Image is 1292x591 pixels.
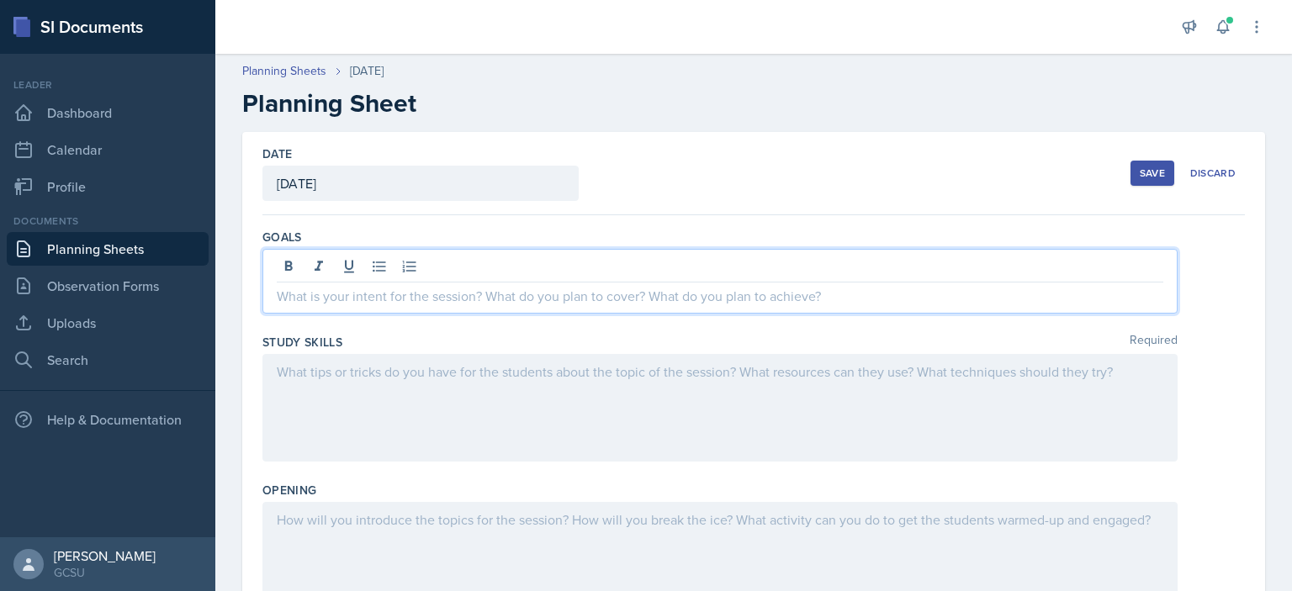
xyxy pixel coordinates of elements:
button: Discard [1181,161,1245,186]
a: Uploads [7,306,209,340]
span: Required [1130,334,1178,351]
a: Observation Forms [7,269,209,303]
a: Dashboard [7,96,209,129]
div: GCSU [54,564,156,581]
div: Help & Documentation [7,403,209,436]
label: Date [262,145,292,162]
div: Save [1140,166,1165,180]
a: Planning Sheets [242,62,326,80]
div: Documents [7,214,209,229]
div: [DATE] [350,62,384,80]
label: Goals [262,229,302,245]
label: Opening [262,482,316,499]
a: Profile [7,170,209,203]
div: [PERSON_NAME] [54,547,156,564]
a: Calendar [7,133,209,166]
div: Discard [1190,166,1236,180]
a: Search [7,343,209,377]
button: Save [1130,161,1174,186]
div: Leader [7,77,209,92]
label: Study Skills [262,334,342,351]
a: Planning Sheets [7,232,209,266]
h2: Planning Sheet [242,88,1265,119]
